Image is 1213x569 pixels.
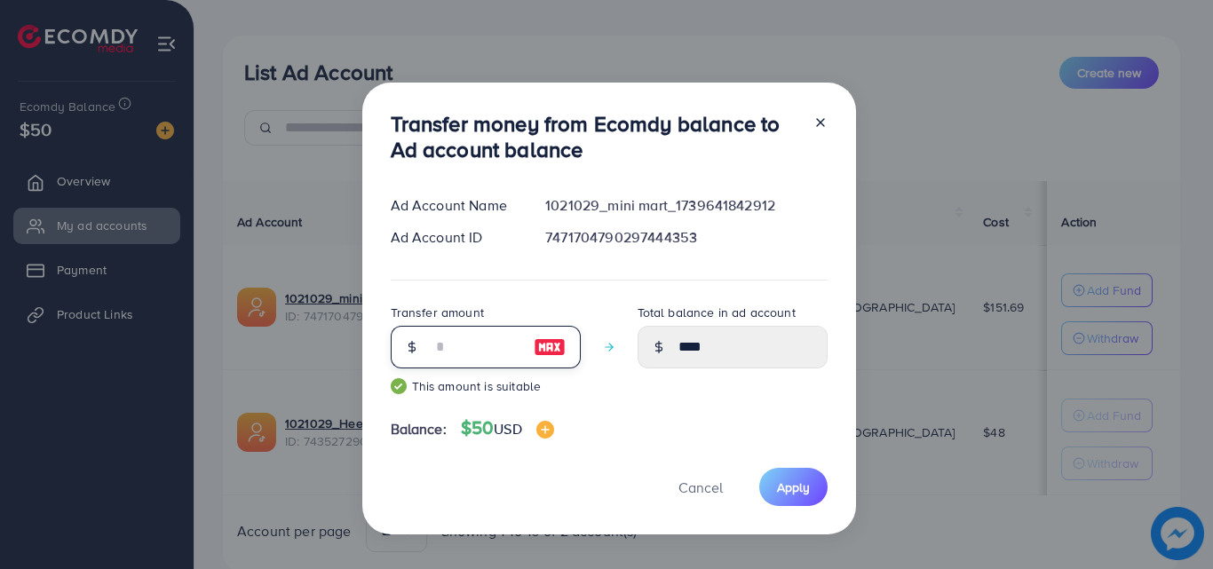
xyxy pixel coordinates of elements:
img: image [536,421,554,439]
span: Cancel [678,478,723,497]
h4: $50 [461,417,554,439]
button: Cancel [656,468,745,506]
div: Ad Account ID [377,227,532,248]
button: Apply [759,468,828,506]
div: 1021029_mini mart_1739641842912 [531,195,841,216]
span: Balance: [391,419,447,439]
span: Apply [777,478,810,496]
h3: Transfer money from Ecomdy balance to Ad account balance [391,111,799,162]
img: guide [391,378,407,394]
div: 7471704790297444353 [531,227,841,248]
img: image [534,336,566,358]
span: USD [494,419,521,439]
label: Total balance in ad account [638,304,796,321]
small: This amount is suitable [391,377,581,395]
label: Transfer amount [391,304,484,321]
div: Ad Account Name [377,195,532,216]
